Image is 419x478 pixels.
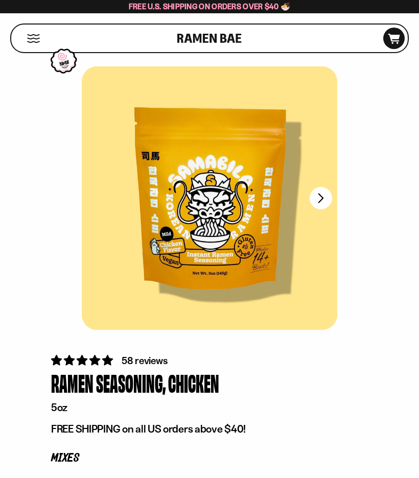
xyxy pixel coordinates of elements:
span: 4.83 stars [51,354,115,367]
button: Mobile Menu Trigger [27,34,40,43]
p: FREE SHIPPING on all US orders above $40! [51,422,368,436]
div: Seasoning, [96,368,166,398]
div: Chicken [168,368,219,398]
button: Next [310,187,332,209]
p: Mixes [51,453,368,463]
span: Free U.S. Shipping on Orders over $40 🍜 [129,2,291,11]
p: 5oz [51,401,368,414]
div: Ramen [51,368,94,398]
span: 58 reviews [122,354,167,367]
